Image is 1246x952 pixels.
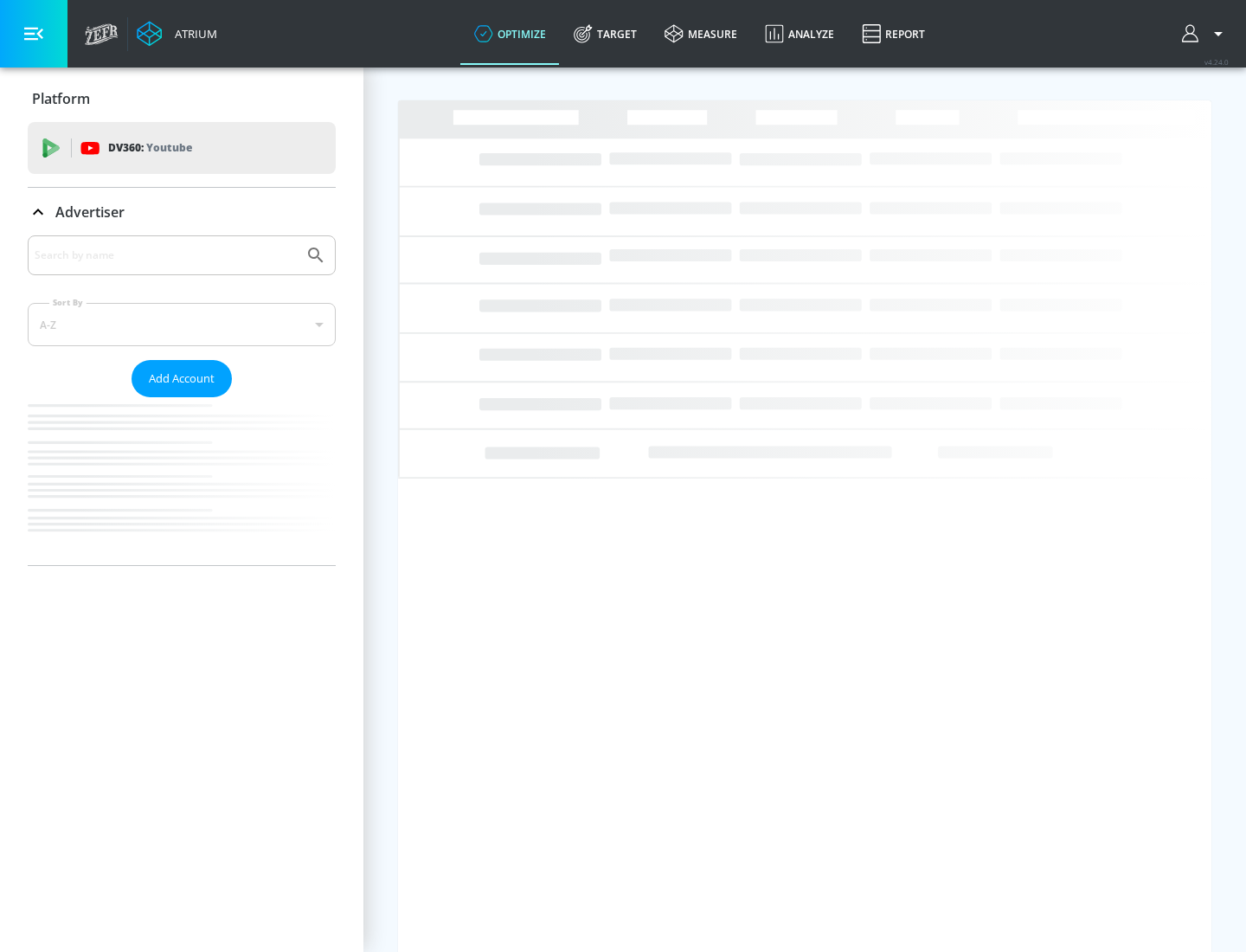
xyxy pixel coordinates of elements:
[32,89,90,108] p: Platform
[49,297,87,308] label: Sort By
[28,397,336,565] nav: list of Advertiser
[651,3,751,65] a: measure
[28,188,336,236] div: Advertiser
[28,122,336,174] div: DV360: Youtube
[28,303,336,346] div: A-Z
[560,3,651,65] a: Target
[460,3,560,65] a: optimize
[751,3,848,65] a: Analyze
[108,138,192,158] p: DV360:
[35,244,297,267] input: Search by name
[1204,57,1229,67] span: v 4.24.0
[848,3,939,65] a: Report
[149,369,215,389] span: Add Account
[28,235,336,565] div: Advertiser
[55,203,125,222] p: Advertiser
[137,21,217,47] a: Atrium
[132,360,232,397] button: Add Account
[146,138,192,157] p: Youtube
[28,74,336,123] div: Platform
[168,26,217,42] div: Atrium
